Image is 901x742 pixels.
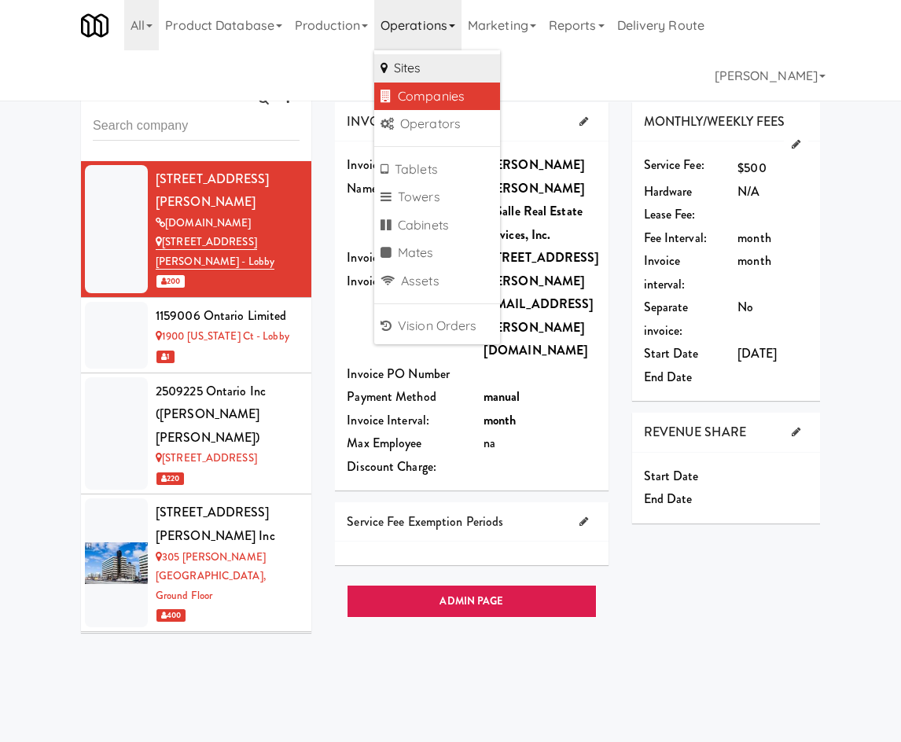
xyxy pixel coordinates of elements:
[644,156,704,174] span: Service Fee:
[484,272,594,360] b: [PERSON_NAME][EMAIL_ADDRESS][PERSON_NAME][DOMAIN_NAME]
[347,365,450,383] span: Invoice PO Number
[484,248,600,266] b: [STREET_ADDRESS]
[737,252,771,270] span: month
[484,156,585,244] b: [PERSON_NAME] [PERSON_NAME] LaSalle Real Estate Services, Inc.
[156,472,184,485] span: 220
[156,351,175,363] span: 1
[347,248,428,266] span: Invoice Address
[644,344,699,362] span: Start Date
[347,434,436,476] span: Max Employee Discount Charge:
[347,585,596,618] a: ADMIN PAGE
[644,423,746,441] span: REVENUE SHARE
[737,159,766,177] span: $500
[708,50,832,101] a: [PERSON_NAME]
[156,549,266,603] a: 305 [PERSON_NAME][GEOGRAPHIC_DATA], Ground Floor
[81,298,311,373] li: 1159006 Ontario Limited1900 [US_STATE] Ct - Lobby 1
[156,450,257,465] a: [STREET_ADDRESS]
[81,632,311,707] li: 3500SteelesMarket @ 3500 Steeles(Right) 300
[81,373,311,495] li: 2509225 Ontario Inc ([PERSON_NAME] [PERSON_NAME])[STREET_ADDRESS] 220
[644,490,693,508] span: End Date
[374,183,500,211] a: Towers
[644,467,699,485] span: Start Date
[156,167,300,214] div: [STREET_ADDRESS][PERSON_NAME]
[156,380,300,450] div: 2509225 Ontario Inc ([PERSON_NAME] [PERSON_NAME])
[347,112,399,130] span: INVOICE
[347,512,503,531] span: Service Fee Exemption Periods
[644,182,696,224] span: Hardware Lease Fee:
[644,298,689,340] span: Separate invoice:
[156,234,274,270] a: [STREET_ADDRESS][PERSON_NAME] - Lobby
[484,432,597,455] div: na
[374,83,500,111] a: Companies
[737,344,777,362] span: [DATE]
[347,411,429,429] span: Invoice Interval:
[484,388,520,406] b: manual
[374,156,500,184] a: Tablets
[644,229,707,247] span: Fee Interval:
[374,239,500,267] a: Mates
[737,229,771,247] span: month
[347,272,415,290] span: Invoice Email
[374,267,500,296] a: Assets
[156,275,185,288] span: 200
[737,296,808,319] div: No
[644,368,693,386] span: End Date
[156,329,289,343] a: 1900 [US_STATE] Ct - Lobby
[347,156,436,197] span: Invoice Company Name
[81,161,311,298] li: [STREET_ADDRESS][PERSON_NAME][DOMAIN_NAME][STREET_ADDRESS][PERSON_NAME] - Lobby 200
[156,214,300,233] div: [DOMAIN_NAME]
[374,110,500,138] a: Operators
[644,112,785,130] span: MONTHLY/WEEKLY FEES
[374,211,500,240] a: Cabinets
[156,501,300,547] div: [STREET_ADDRESS][PERSON_NAME] Inc
[374,312,500,340] a: Vision Orders
[347,388,436,406] span: Payment Method
[644,252,686,293] span: Invoice interval:
[737,182,759,200] span: N/A
[484,411,517,429] b: month
[81,12,108,39] img: Micromart
[81,494,311,631] li: [STREET_ADDRESS][PERSON_NAME] Inc305 [PERSON_NAME][GEOGRAPHIC_DATA], Ground Floor 400
[374,54,500,83] a: Sites
[93,112,300,141] input: Search company
[156,609,186,622] span: 400
[156,304,300,328] div: 1159006 Ontario Limited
